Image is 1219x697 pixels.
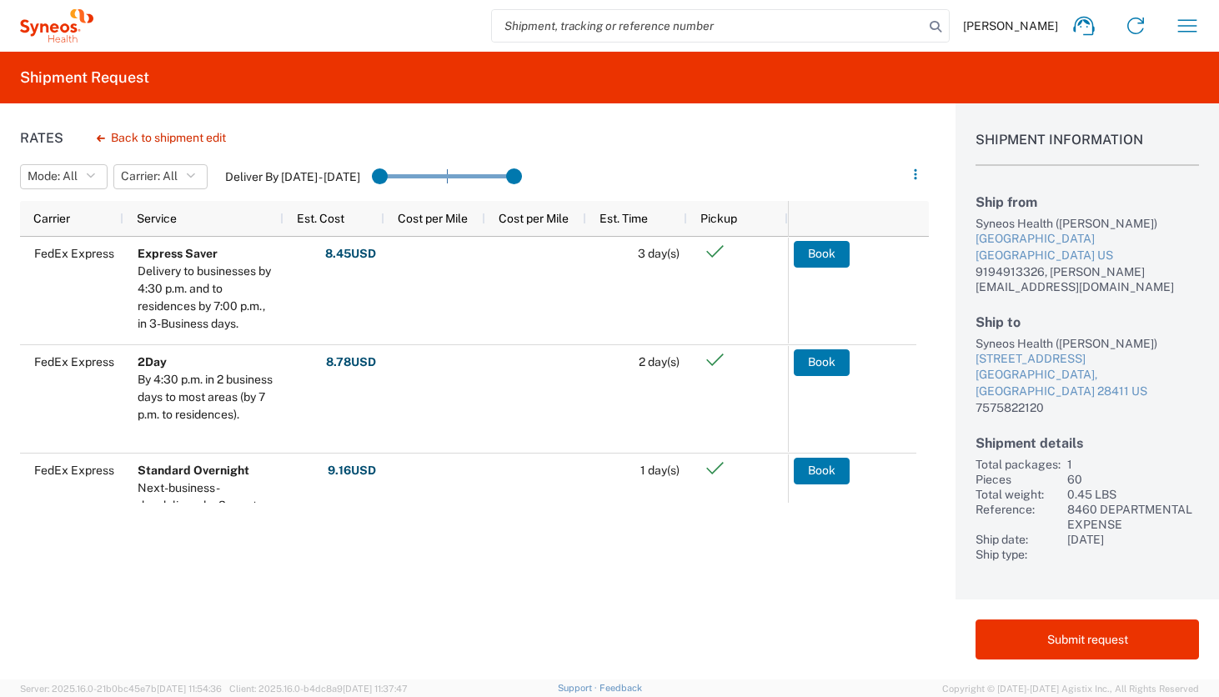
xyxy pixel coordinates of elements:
[297,212,344,225] span: Est. Cost
[492,10,924,42] input: Shipment, tracking or reference number
[34,464,114,477] span: FedEx Express
[976,314,1199,330] h2: Ship to
[20,68,149,88] h2: Shipment Request
[83,123,239,153] button: Back to shipment edit
[599,212,648,225] span: Est. Time
[976,132,1199,166] h1: Shipment Information
[138,371,276,424] div: By 4:30 p.m. in 2 business days to most areas (by 7 p.m. to residences).
[157,684,222,694] span: [DATE] 11:54:36
[34,247,114,260] span: FedEx Express
[976,248,1199,264] div: [GEOGRAPHIC_DATA] US
[976,547,1061,562] div: Ship type:
[700,212,737,225] span: Pickup
[1067,502,1199,532] div: 8460 DEPARTMENTAL EXPENSE
[343,684,408,694] span: [DATE] 11:37:47
[794,349,850,376] button: Book
[794,458,850,484] button: Book
[20,684,222,694] span: Server: 2025.16.0-21b0bc45e7b
[34,355,114,369] span: FedEx Express
[138,355,167,369] b: 2Day
[138,247,218,260] b: Express Saver
[229,684,408,694] span: Client: 2025.16.0-b4dc8a9
[499,212,569,225] span: Cost per Mile
[121,168,178,184] span: Carrier: All
[225,169,360,184] label: Deliver By [DATE] - [DATE]
[325,349,377,376] button: 8.78USD
[976,502,1061,532] div: Reference:
[1067,472,1199,487] div: 60
[558,683,599,693] a: Support
[638,247,680,260] span: 3 day(s)
[324,241,377,268] button: 8.45USD
[639,355,680,369] span: 2 day(s)
[640,464,680,477] span: 1 day(s)
[976,351,1199,400] a: [STREET_ADDRESS][GEOGRAPHIC_DATA], [GEOGRAPHIC_DATA] 28411 US
[794,241,850,268] button: Book
[326,354,376,370] strong: 8.78 USD
[976,216,1199,231] div: Syneos Health ([PERSON_NAME])
[1067,487,1199,502] div: 0.45 LBS
[976,336,1199,351] div: Syneos Health ([PERSON_NAME])
[976,367,1199,399] div: [GEOGRAPHIC_DATA], [GEOGRAPHIC_DATA] 28411 US
[138,464,249,477] b: Standard Overnight
[976,264,1199,294] div: 9194913326, [PERSON_NAME][EMAIL_ADDRESS][DOMAIN_NAME]
[20,130,63,146] h1: Rates
[137,212,177,225] span: Service
[976,194,1199,210] h2: Ship from
[976,457,1061,472] div: Total packages:
[976,487,1061,502] div: Total weight:
[976,532,1061,547] div: Ship date:
[20,164,108,189] button: Mode: All
[138,263,276,333] div: Delivery to businesses by 4:30 p.m. and to residences by 7:00 p.m., in 3-Business days.
[976,435,1199,451] h2: Shipment details
[28,168,78,184] span: Mode: All
[1067,457,1199,472] div: 1
[33,212,70,225] span: Carrier
[963,18,1058,33] span: [PERSON_NAME]
[976,351,1199,368] div: [STREET_ADDRESS]
[942,681,1199,696] span: Copyright © [DATE]-[DATE] Agistix Inc., All Rights Reserved
[113,164,208,189] button: Carrier: All
[976,400,1199,415] div: 7575822120
[138,479,276,549] div: Next-business-day delivery by 3 p.m. to most U.S. addresses; by 4:30 to rural areas.
[599,683,642,693] a: Feedback
[976,472,1061,487] div: Pieces
[976,231,1199,248] div: [GEOGRAPHIC_DATA]
[1067,532,1199,547] div: [DATE]
[398,212,468,225] span: Cost per Mile
[976,231,1199,263] a: [GEOGRAPHIC_DATA][GEOGRAPHIC_DATA] US
[976,619,1199,659] button: Submit request
[325,246,376,262] strong: 8.45 USD
[328,463,376,479] strong: 9.16 USD
[327,458,377,484] button: 9.16USD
